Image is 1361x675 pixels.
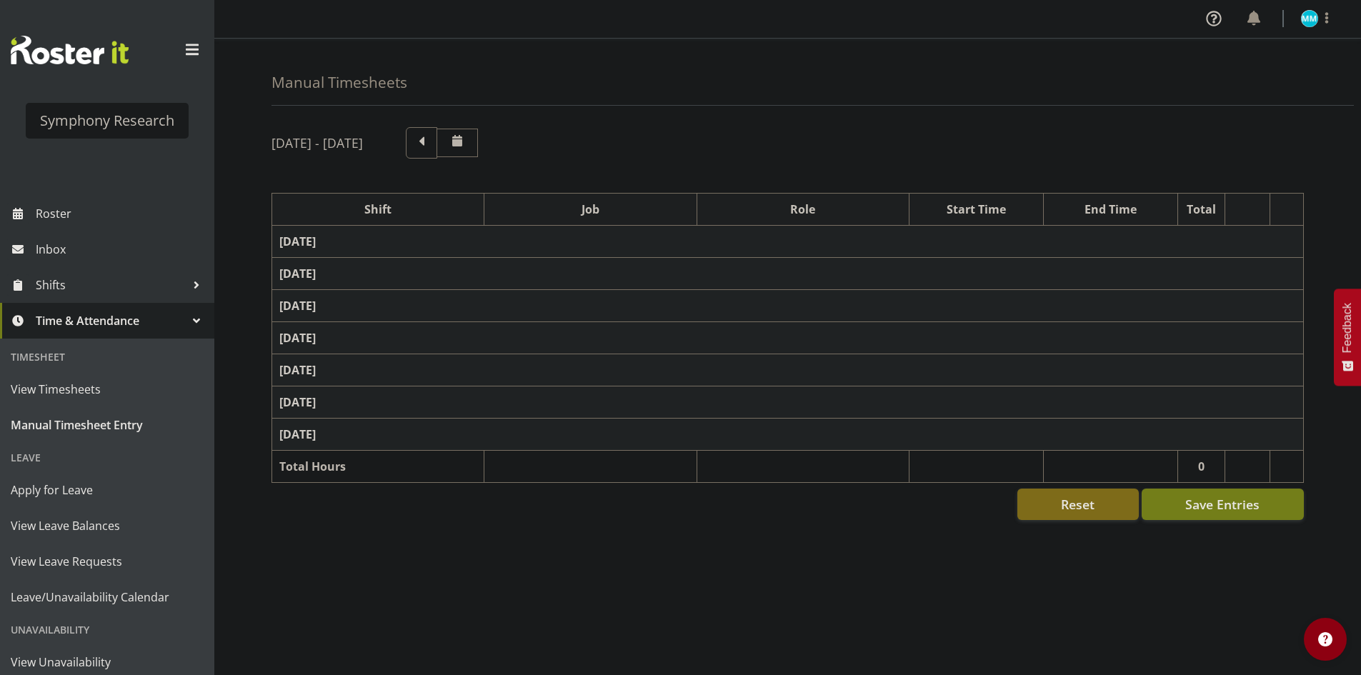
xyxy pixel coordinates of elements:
h5: [DATE] - [DATE] [271,135,363,151]
h4: Manual Timesheets [271,74,407,91]
a: Manual Timesheet Entry [4,407,211,443]
a: Leave/Unavailability Calendar [4,579,211,615]
td: [DATE] [272,386,1304,419]
span: Feedback [1341,303,1354,353]
div: End Time [1051,201,1170,218]
div: Timesheet [4,342,211,371]
td: 0 [1177,451,1225,483]
a: Apply for Leave [4,472,211,508]
td: [DATE] [272,290,1304,322]
span: View Leave Requests [11,551,204,572]
td: Total Hours [272,451,484,483]
td: [DATE] [272,419,1304,451]
span: Roster [36,203,207,224]
span: View Leave Balances [11,515,204,536]
a: View Leave Requests [4,544,211,579]
div: Leave [4,443,211,472]
span: Time & Attendance [36,310,186,331]
div: Job [492,201,689,218]
span: Inbox [36,239,207,260]
a: View Leave Balances [4,508,211,544]
div: Role [704,201,902,218]
div: Total [1185,201,1218,218]
span: View Timesheets [11,379,204,400]
button: Save Entries [1142,489,1304,520]
img: help-xxl-2.png [1318,632,1332,646]
span: Shifts [36,274,186,296]
td: [DATE] [272,354,1304,386]
td: [DATE] [272,322,1304,354]
span: Save Entries [1185,495,1260,514]
span: Manual Timesheet Entry [11,414,204,436]
span: Apply for Leave [11,479,204,501]
img: murphy-mulholland11450.jpg [1301,10,1318,27]
button: Feedback - Show survey [1334,289,1361,386]
img: Rosterit website logo [11,36,129,64]
div: Unavailability [4,615,211,644]
td: [DATE] [272,226,1304,258]
div: Start Time [917,201,1036,218]
span: Leave/Unavailability Calendar [11,586,204,608]
div: Shift [279,201,477,218]
div: Symphony Research [40,110,174,131]
td: [DATE] [272,258,1304,290]
span: View Unavailability [11,651,204,673]
span: Reset [1061,495,1095,514]
button: Reset [1017,489,1139,520]
a: View Timesheets [4,371,211,407]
